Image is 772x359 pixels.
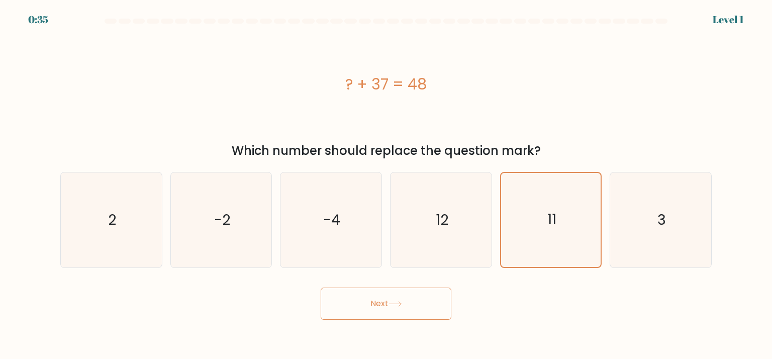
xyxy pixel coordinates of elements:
[713,12,744,27] div: Level 1
[547,210,556,230] text: 11
[60,73,712,96] div: ? + 37 = 48
[657,210,666,230] text: 3
[324,210,341,230] text: -4
[66,142,706,160] div: Which number should replace the question mark?
[436,210,448,230] text: 12
[321,288,451,320] button: Next
[214,210,230,230] text: -2
[108,210,116,230] text: 2
[28,12,48,27] div: 0:35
